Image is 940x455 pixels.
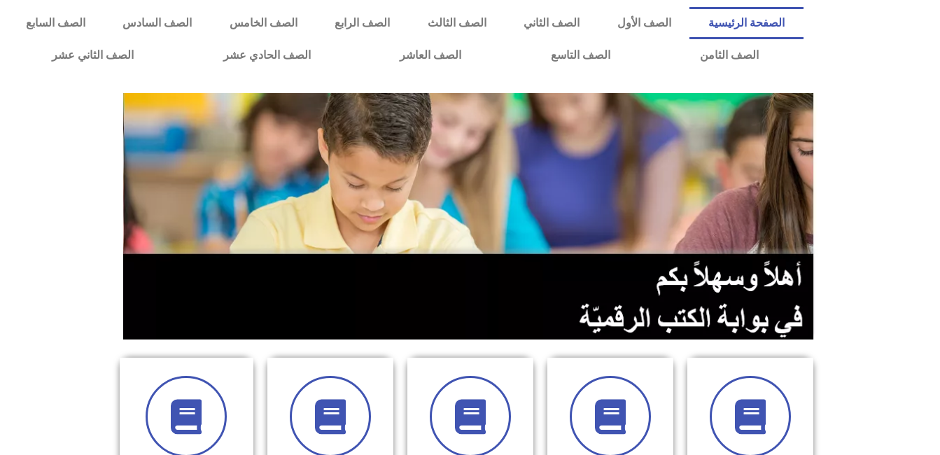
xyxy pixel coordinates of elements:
a: الصف السادس [104,7,211,39]
a: الصف الثالث [409,7,505,39]
a: الصف الأول [598,7,689,39]
a: الصف الرابع [316,7,408,39]
a: الصف الثامن [655,39,804,71]
a: الصف التاسع [506,39,655,71]
a: الصف الثاني [505,7,598,39]
a: الصف الخامس [211,7,316,39]
a: الصف السابع [7,7,104,39]
a: الصف العاشر [355,39,506,71]
a: الصفحة الرئيسية [689,7,803,39]
a: الصف الثاني عشر [7,39,178,71]
a: الصف الحادي عشر [178,39,356,71]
